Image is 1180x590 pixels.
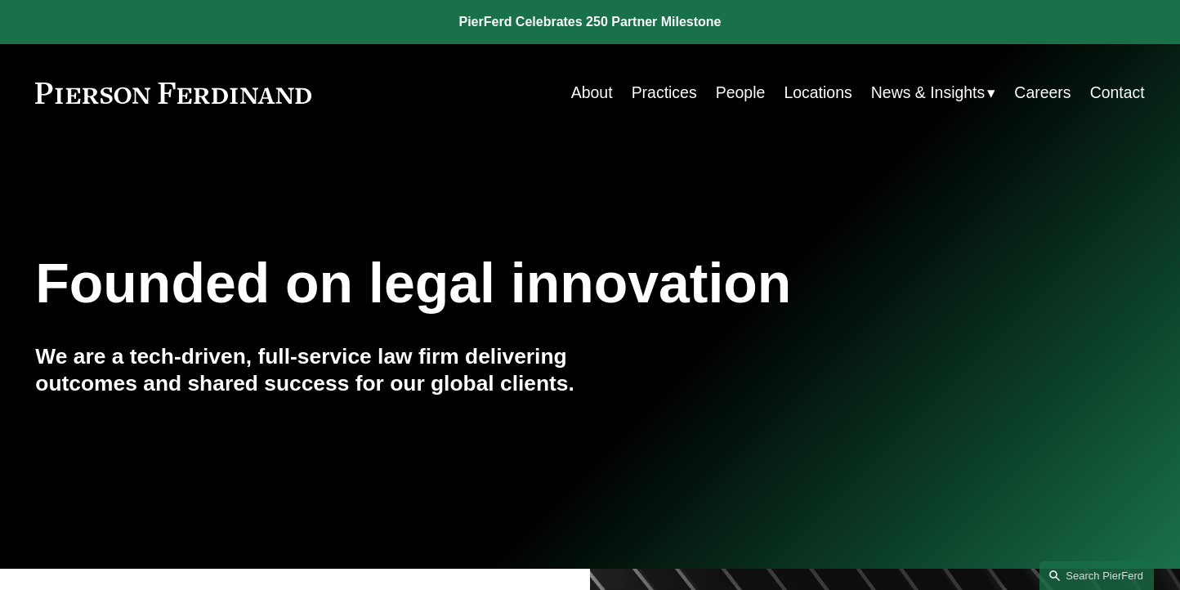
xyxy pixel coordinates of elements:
a: folder dropdown [871,77,995,109]
a: Search this site [1039,561,1154,590]
span: News & Insights [871,78,985,107]
a: People [716,77,766,109]
a: Careers [1014,77,1070,109]
a: Contact [1090,77,1145,109]
h1: Founded on legal innovation [35,252,959,315]
a: Locations [784,77,851,109]
a: Practices [632,77,697,109]
a: About [571,77,613,109]
h4: We are a tech-driven, full-service law firm delivering outcomes and shared success for our global... [35,343,590,398]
